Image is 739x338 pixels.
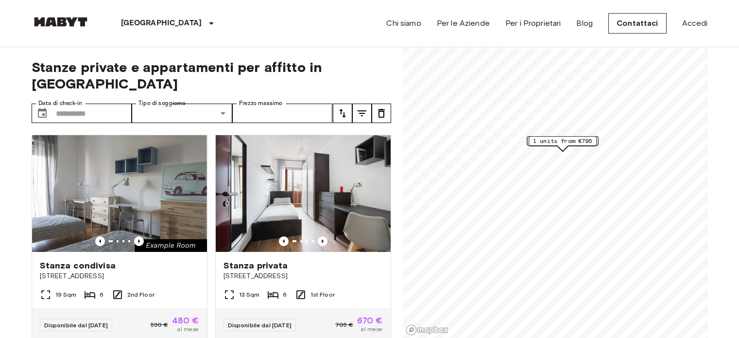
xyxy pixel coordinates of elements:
[333,104,352,123] button: tune
[172,316,199,325] span: 480 €
[95,236,105,246] button: Previous image
[32,59,391,92] span: Stanze private e appartamenti per affitto in [GEOGRAPHIC_DATA]
[32,17,90,27] img: Habyt
[223,271,383,281] span: [STREET_ADDRESS]
[372,104,391,123] button: tune
[121,18,202,29] p: [GEOGRAPHIC_DATA]
[505,18,561,29] a: Per i Proprietari
[239,290,260,299] span: 13 Sqm
[529,136,597,151] div: Map marker
[177,325,199,334] span: al mese
[357,316,383,325] span: 670 €
[576,18,593,29] a: Blog
[38,99,82,107] label: Data di check-in
[335,320,353,329] span: 705 €
[134,236,144,246] button: Previous image
[55,290,77,299] span: 19 Sqm
[32,135,207,252] img: Marketing picture of unit IT-14-029-003-04H
[223,260,288,271] span: Stanza privata
[40,271,199,281] span: [STREET_ADDRESS]
[682,18,708,29] a: Accedi
[533,137,592,145] span: 1 units from €795
[40,260,116,271] span: Stanza condivisa
[239,99,282,107] label: Prezzo massimo
[44,321,108,329] span: Disponibile dal [DATE]
[127,290,155,299] span: 2nd Floor
[138,99,186,107] label: Tipo di soggiorno
[318,236,327,246] button: Previous image
[437,18,490,29] a: Per le Aziende
[310,290,335,299] span: 1st Floor
[100,290,103,299] span: 6
[228,321,292,329] span: Disponibile dal [DATE]
[608,13,667,34] a: Contattaci
[216,135,391,252] img: Marketing picture of unit IT-14-034-001-05H
[283,290,287,299] span: 6
[33,104,52,123] button: Choose date
[352,104,372,123] button: tune
[406,324,448,336] a: Mapbox logo
[527,136,598,151] div: Map marker
[151,320,168,329] span: 530 €
[361,325,382,334] span: al mese
[386,18,421,29] a: Chi siamo
[279,236,289,246] button: Previous image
